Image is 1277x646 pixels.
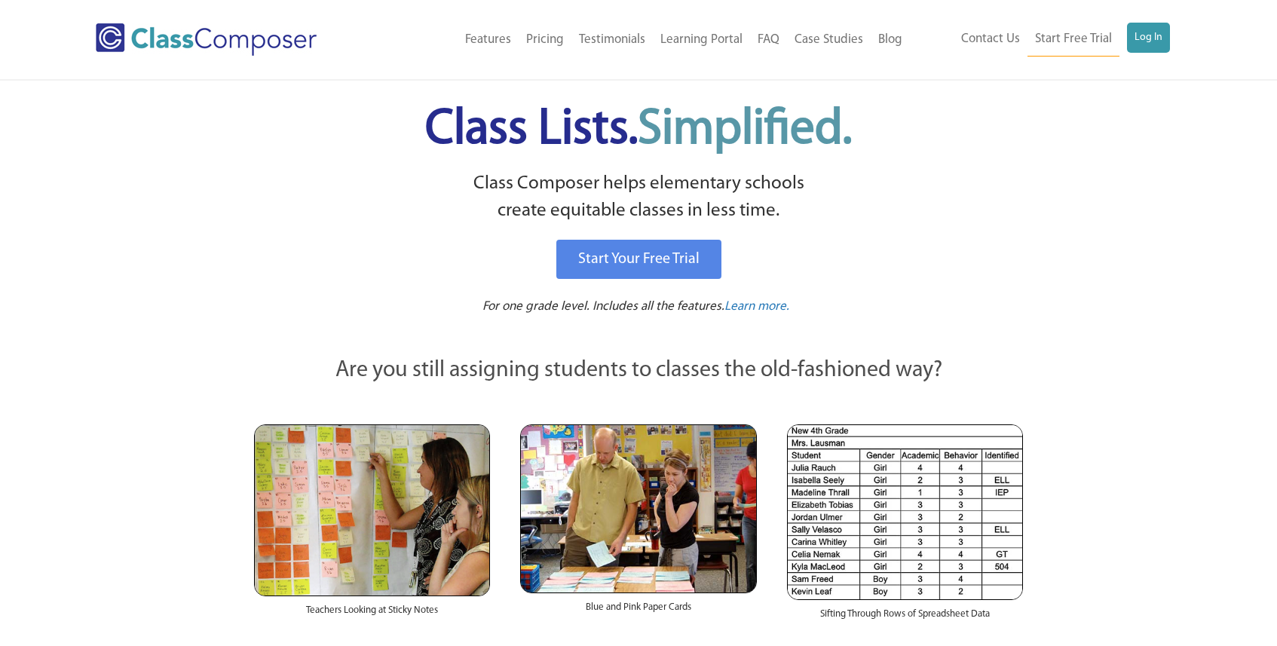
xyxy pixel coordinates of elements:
[571,23,653,57] a: Testimonials
[96,23,317,56] img: Class Composer
[724,300,789,313] span: Learn more.
[425,106,852,155] span: Class Lists.
[578,252,700,267] span: Start Your Free Trial
[482,300,724,313] span: For one grade level. Includes all the features.
[787,600,1023,636] div: Sifting Through Rows of Spreadsheet Data
[653,23,750,57] a: Learning Portal
[750,23,787,57] a: FAQ
[787,23,871,57] a: Case Studies
[254,354,1023,387] p: Are you still assigning students to classes the old-fashioned way?
[520,593,756,629] div: Blue and Pink Paper Cards
[556,240,721,279] a: Start Your Free Trial
[254,596,490,632] div: Teachers Looking at Sticky Notes
[787,424,1023,600] img: Spreadsheets
[910,23,1170,57] nav: Header Menu
[638,106,852,155] span: Simplified.
[954,23,1027,56] a: Contact Us
[520,424,756,592] img: Blue and Pink Paper Cards
[252,170,1025,225] p: Class Composer helps elementary schools create equitable classes in less time.
[871,23,910,57] a: Blog
[254,424,490,596] img: Teachers Looking at Sticky Notes
[378,23,910,57] nav: Header Menu
[458,23,519,57] a: Features
[724,298,789,317] a: Learn more.
[1127,23,1170,53] a: Log In
[1027,23,1119,57] a: Start Free Trial
[519,23,571,57] a: Pricing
